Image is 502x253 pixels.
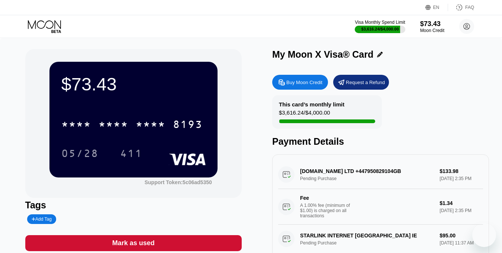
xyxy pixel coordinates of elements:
[120,148,142,160] div: 411
[145,179,212,185] div: Support Token:5c06ad5350
[61,148,99,160] div: 05/28
[361,27,399,31] div: $3,616.24 / $4,000.00
[27,214,56,224] div: Add Tag
[433,5,440,10] div: EN
[32,217,52,222] div: Add Tag
[56,144,104,163] div: 05/28
[25,235,242,251] div: Mark as used
[112,239,155,247] div: Mark as used
[425,4,448,11] div: EN
[300,195,352,201] div: Fee
[173,119,203,131] div: 8193
[272,49,373,60] div: My Moon X Visa® Card
[278,189,483,225] div: FeeA 1.00% fee (minimum of $1.00) is charged on all transactions$1.34[DATE] 2:35 PM
[25,200,242,211] div: Tags
[115,144,148,163] div: 411
[272,75,328,90] div: Buy Moon Credit
[286,79,322,86] div: Buy Moon Credit
[448,4,474,11] div: FAQ
[300,203,356,218] div: A 1.00% fee (minimum of $1.00) is charged on all transactions
[420,20,444,28] div: $73.43
[440,200,483,206] div: $1.34
[355,20,405,25] div: Visa Monthly Spend Limit
[465,5,474,10] div: FAQ
[333,75,389,90] div: Request a Refund
[61,74,206,95] div: $73.43
[420,28,444,33] div: Moon Credit
[145,179,212,185] div: Support Token: 5c06ad5350
[355,20,405,33] div: Visa Monthly Spend Limit$3,616.24/$4,000.00
[440,208,483,213] div: [DATE] 2:35 PM
[279,109,330,119] div: $3,616.24 / $4,000.00
[420,20,444,33] div: $73.43Moon Credit
[279,101,344,108] div: This card’s monthly limit
[346,79,385,86] div: Request a Refund
[472,223,496,247] iframe: Button to launch messaging window
[272,136,489,147] div: Payment Details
